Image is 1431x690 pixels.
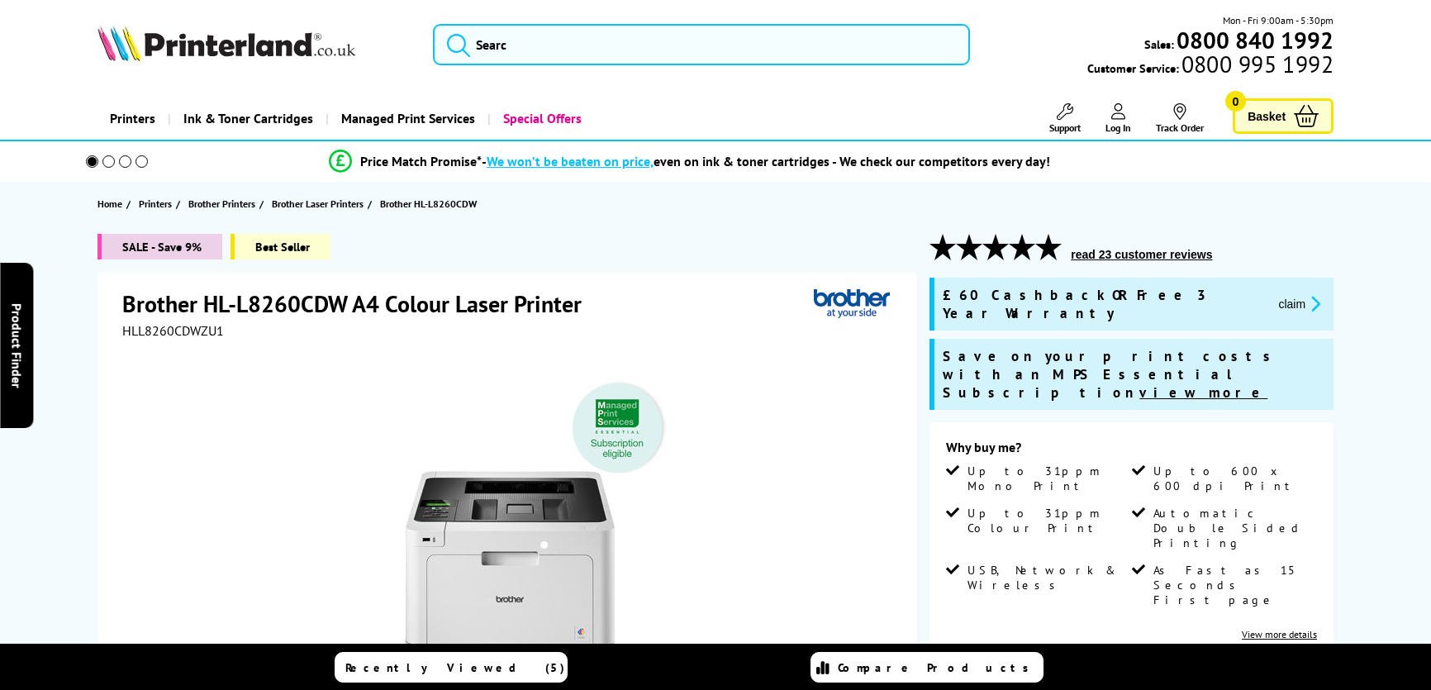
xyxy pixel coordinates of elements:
a: Special Offers [487,98,594,140]
span: Up to 31ppm Colour Print [967,506,1128,535]
li: modal_Promise [63,147,1316,176]
span: Price Match Promise* [360,153,482,169]
span: Up to 600 x 600 dpi Print [1153,464,1314,493]
a: Ink & Toner Cartridges [168,98,326,140]
a: View more details [1242,628,1317,640]
img: Brother [814,288,890,319]
a: Log In [1105,103,1131,134]
a: 0800 840 1992 [1174,32,1334,48]
a: Printers [139,195,176,212]
a: Printers [97,98,168,140]
span: Log In [1105,121,1131,134]
div: - even on ink & toner cartridges - We check our competitors every day! [482,153,1050,169]
span: USB, Network & Wireless [967,563,1128,592]
span: Compare Products [838,660,1038,675]
span: Customer Service: [1087,56,1334,76]
h1: Brother HL-L8260CDW A4 Colour Laser Printer [122,288,598,319]
div: Why buy me? [946,439,1317,464]
button: promo-description [1273,294,1325,313]
u: view more [1139,383,1267,402]
button: read 23 customer reviews [1066,247,1217,262]
span: Brother Printers [188,195,255,212]
span: 0 [1225,91,1246,112]
span: HLL8260CDWZU1 [122,322,224,339]
span: Best Seller [231,234,330,259]
span: SALE - Save 9% [97,234,222,259]
a: Track Order [1156,103,1204,134]
span: Home [97,195,122,212]
a: Brother Printers [188,195,259,212]
b: 0800 840 1992 [1177,25,1334,55]
span: Save on your print costs with an MPS Essential Subscription [943,347,1278,402]
span: Mon - Fri 9:00am - 5:30pm [1223,12,1334,28]
span: We won’t be beaten on price, [487,153,654,169]
a: Basket 0 [1233,98,1334,134]
a: Managed Print Services [326,98,487,140]
span: Brother Laser Printers [272,195,364,212]
span: Support [1049,121,1081,134]
span: Brother HL-L8260CDW [380,195,477,212]
span: Recently Viewed (5) [345,660,565,675]
input: Searc [433,24,970,65]
span: As Fast as 15 Seconds First page [1153,563,1314,607]
span: Automatic Double Sided Printing [1153,506,1314,550]
span: Product Finder [8,302,25,388]
a: Recently Viewed (5) [335,652,568,683]
span: Printers [139,195,172,212]
a: Brother HL-L8260CDW [380,195,481,212]
a: Support [1049,103,1081,134]
span: Sales: [1144,36,1174,52]
a: Printerland Logo [97,25,412,64]
span: 0800 995 1992 [1179,56,1334,72]
span: Ink & Toner Cartridges [183,98,313,140]
span: Up to 31ppm Mono Print [967,464,1128,493]
span: £60 Cashback OR Free 3 Year Warranty [943,286,1265,322]
a: Home [97,195,126,212]
span: Basket [1248,105,1286,127]
a: Compare Products [811,652,1044,683]
a: Brother Laser Printers [272,195,368,212]
img: Printerland Logo [97,25,355,61]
